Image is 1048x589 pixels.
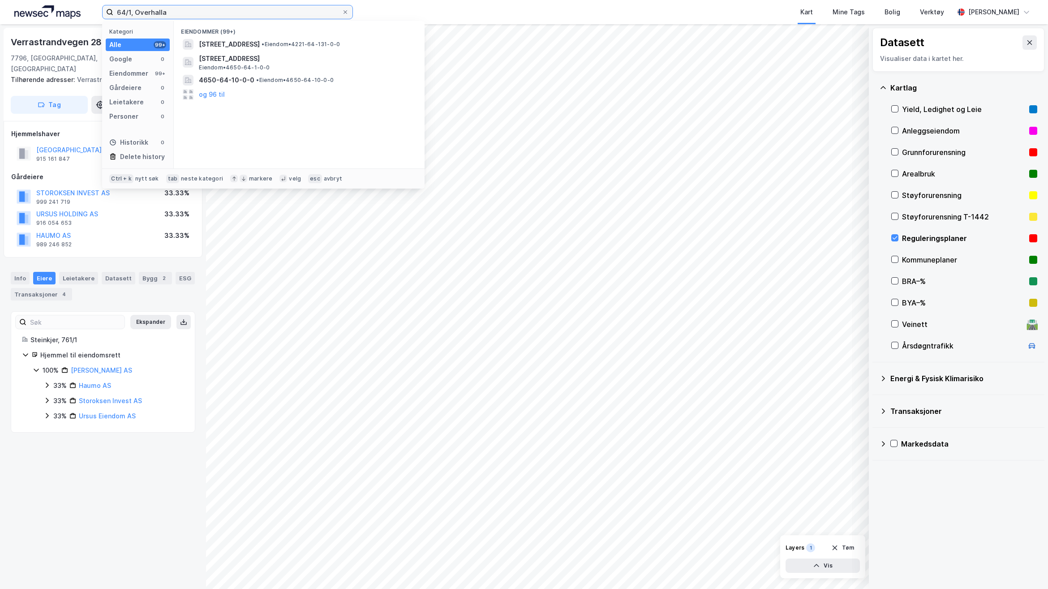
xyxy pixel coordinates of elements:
div: 33% [53,380,67,391]
div: 100% [43,365,59,376]
span: Eiendom • 4650-64-1-0-0 [199,64,270,71]
div: 🛣️ [1026,318,1038,330]
div: avbryt [324,175,342,182]
div: Google [109,54,132,64]
div: 33% [53,411,67,421]
div: esc [308,174,322,183]
div: Layers [786,544,804,551]
a: [PERSON_NAME] AS [71,366,132,374]
button: Vis [786,559,860,573]
div: Hjemmel til eiendomsrett [40,350,184,361]
div: Datasett [880,35,924,50]
div: ESG [176,272,195,284]
iframe: Chat Widget [1003,546,1048,589]
div: 4 [60,290,69,299]
div: markere [249,175,272,182]
div: Leietakere [59,272,98,284]
div: Årsdøgntrafikk [902,340,1023,351]
div: 0 [159,99,166,106]
div: 33.33% [164,209,189,219]
div: neste kategori [181,175,223,182]
div: Hjemmelshaver [11,129,195,139]
span: [STREET_ADDRESS] [199,39,260,50]
div: velg [289,175,301,182]
div: 0 [159,113,166,120]
button: Ekspander [130,315,171,329]
div: Personer [109,111,138,122]
div: Verrastrandvegen 2801 [11,35,114,49]
div: tab [166,174,180,183]
div: Gårdeiere [11,172,195,182]
div: Transaksjoner [890,406,1037,417]
img: logo.a4113a55bc3d86da70a041830d287a7e.svg [14,5,81,19]
span: [STREET_ADDRESS] [199,53,414,64]
div: 0 [159,139,166,146]
div: 33.33% [164,188,189,198]
div: BRA–% [902,276,1026,287]
div: Markedsdata [901,439,1037,449]
div: Reguleringsplaner [902,233,1026,244]
div: Delete history [120,151,165,162]
div: 999 241 719 [36,198,70,206]
span: Eiendom • 4221-64-131-0-0 [262,41,340,48]
a: Haumo AS [79,382,111,389]
div: 916 054 653 [36,219,72,227]
button: Tag [11,96,88,114]
div: Verktøy [920,7,944,17]
div: 33.33% [164,230,189,241]
div: BYA–% [902,297,1026,308]
div: 7796, [GEOGRAPHIC_DATA], [GEOGRAPHIC_DATA] [11,53,151,74]
div: Eiendommer [109,68,148,79]
button: og 96 til [199,89,225,100]
div: Kontrollprogram for chat [1003,546,1048,589]
div: 0 [159,56,166,63]
div: 0 [159,84,166,91]
div: Ctrl + k [109,174,133,183]
div: Transaksjoner [11,288,72,301]
div: Kategori [109,28,170,35]
div: Mine Tags [833,7,865,17]
span: 4650-64-10-0-0 [199,75,254,86]
div: Eiendommer (99+) [174,21,425,37]
div: 33% [53,396,67,406]
div: Veinett [902,319,1023,330]
div: Gårdeiere [109,82,142,93]
div: Yield, Ledighet og Leie [902,104,1026,115]
a: Storoksen Invest AS [79,397,142,404]
div: Visualiser data i kartet her. [880,53,1037,64]
div: 2 [159,274,168,283]
div: Steinkjer, 761/1 [30,335,184,345]
div: 915 161 847 [36,155,70,163]
div: [PERSON_NAME] [968,7,1019,17]
div: Kart [800,7,813,17]
div: 99+ [154,70,166,77]
div: Støyforurensning T-1442 [902,211,1026,222]
div: Verrastrandvegen 2833 [11,74,188,85]
div: 1 [806,543,815,552]
div: Info [11,272,30,284]
button: Tøm [825,541,860,555]
div: Bygg [139,272,172,284]
div: nytt søk [135,175,159,182]
div: Anleggseiendom [902,125,1026,136]
div: Grunnforurensning [902,147,1026,158]
div: Alle [109,39,121,50]
span: • [256,77,259,83]
div: Eiere [33,272,56,284]
div: Kommuneplaner [902,254,1026,265]
div: Leietakere [109,97,144,107]
input: Søk på adresse, matrikkel, gårdeiere, leietakere eller personer [113,5,342,19]
div: Historikk [109,137,148,148]
div: 99+ [154,41,166,48]
div: Støyforurensning [902,190,1026,201]
div: Kartlag [890,82,1037,93]
a: Ursus Eiendom AS [79,412,136,420]
span: Eiendom • 4650-64-10-0-0 [256,77,334,84]
div: Datasett [102,272,135,284]
span: • [262,41,264,47]
input: Søk [26,315,125,329]
div: Bolig [885,7,900,17]
div: 989 246 852 [36,241,72,248]
span: Tilhørende adresser: [11,76,77,83]
div: Energi & Fysisk Klimarisiko [890,373,1037,384]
